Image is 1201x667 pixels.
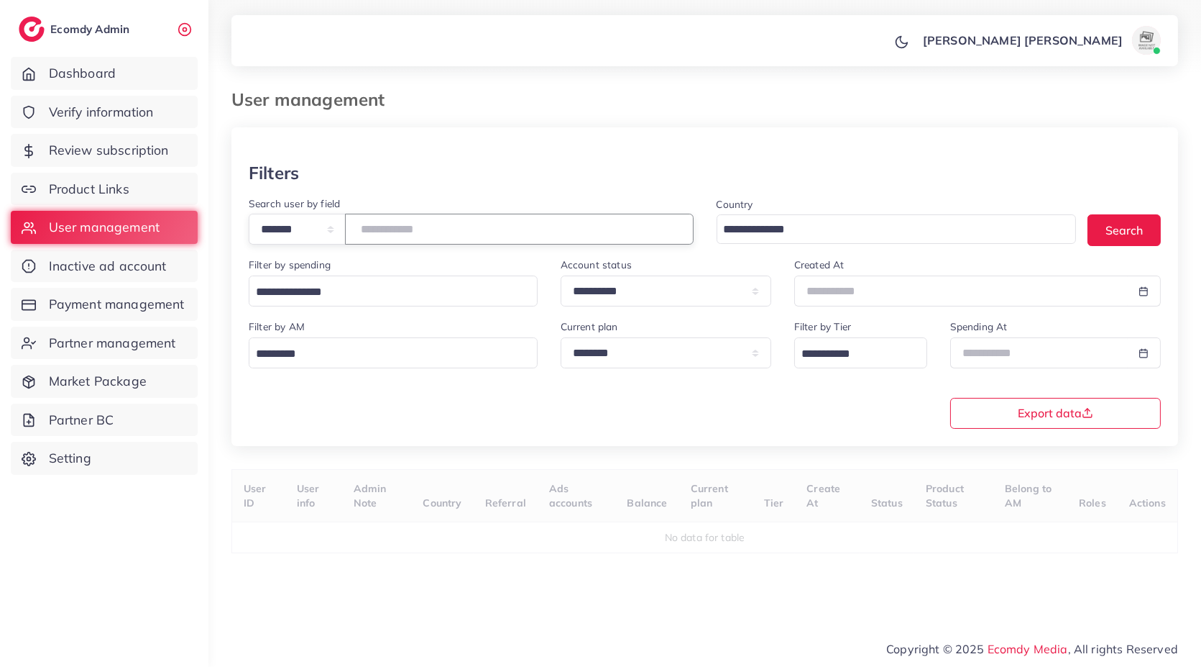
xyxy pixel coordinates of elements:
[50,22,133,36] h2: Ecomdy Admin
[915,26,1167,55] a: [PERSON_NAME] [PERSON_NAME]avatar
[794,258,845,272] label: Created At
[49,103,154,122] span: Verify information
[249,163,299,183] h3: Filters
[923,32,1123,49] p: [PERSON_NAME] [PERSON_NAME]
[950,319,1008,334] label: Spending At
[49,334,176,353] span: Partner management
[49,372,147,391] span: Market Package
[11,211,198,244] a: User management
[249,276,538,307] div: Search for option
[11,404,198,437] a: Partner BC
[794,337,927,368] div: Search for option
[1068,640,1178,658] span: , All rights Reserved
[717,214,1077,244] div: Search for option
[988,642,1068,656] a: Ecomdy Media
[249,337,538,368] div: Search for option
[950,398,1161,429] button: Export data
[1087,214,1161,245] button: Search
[11,250,198,283] a: Inactive ad account
[249,319,305,334] label: Filter by AM
[719,219,1058,241] input: Search for option
[561,258,632,272] label: Account status
[49,295,185,314] span: Payment management
[49,257,167,276] span: Inactive ad account
[249,196,340,211] label: Search user by field
[11,442,198,475] a: Setting
[251,343,519,366] input: Search for option
[49,64,116,83] span: Dashboard
[11,327,198,360] a: Partner management
[49,449,91,468] span: Setting
[19,17,133,42] a: logoEcomdy Admin
[11,134,198,167] a: Review subscription
[796,343,908,366] input: Search for option
[49,180,129,199] span: Product Links
[1018,407,1093,419] span: Export data
[11,57,198,90] a: Dashboard
[249,258,331,272] label: Filter by spending
[251,281,519,304] input: Search for option
[717,197,753,212] label: Country
[49,141,169,160] span: Review subscription
[561,319,618,334] label: Current plan
[1132,26,1161,55] img: avatar
[794,319,851,334] label: Filter by Tier
[11,173,198,206] a: Product Links
[11,96,198,129] a: Verify information
[11,365,198,398] a: Market Package
[231,89,396,110] h3: User management
[886,640,1178,658] span: Copyright © 2025
[19,17,45,42] img: logo
[49,218,160,237] span: User management
[49,411,114,430] span: Partner BC
[11,288,198,321] a: Payment management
